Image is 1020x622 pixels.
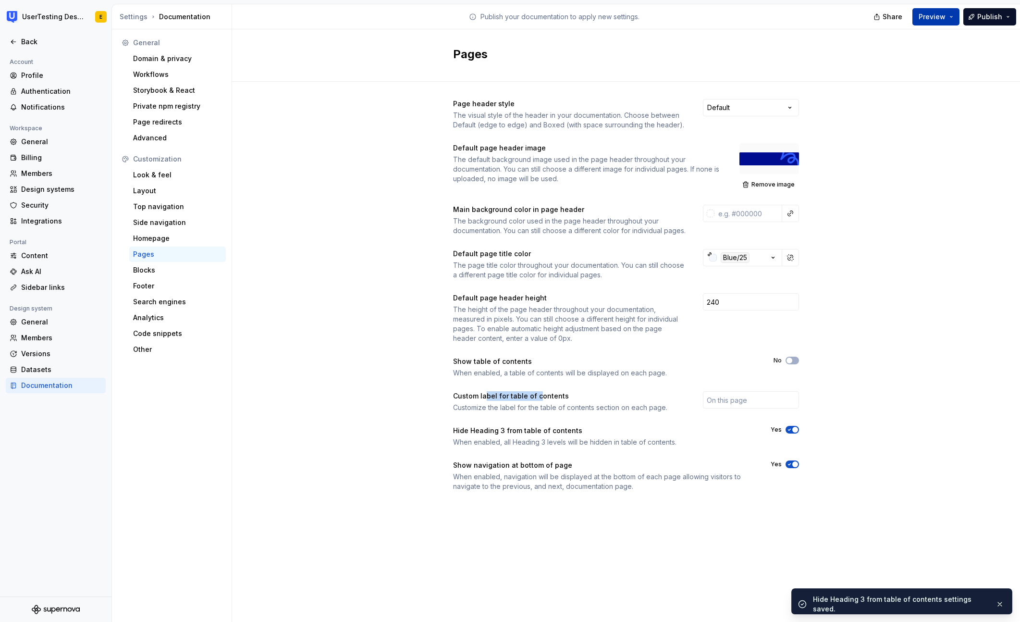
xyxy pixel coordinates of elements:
[133,101,222,111] div: Private npm registry
[6,34,106,50] a: Back
[453,460,753,470] div: Show navigation at bottom of page
[6,213,106,229] a: Integrations
[129,83,226,98] a: Storybook & React
[21,381,102,390] div: Documentation
[129,310,226,325] a: Analytics
[883,12,902,22] span: Share
[129,183,226,199] a: Layout
[133,329,222,338] div: Code snippets
[453,357,756,366] div: Show table of contents
[133,170,222,180] div: Look & feel
[21,216,102,226] div: Integrations
[714,205,782,222] input: e.g. #000000
[453,305,686,343] div: The height of the page header throughout your documentation, measured in pixels. You can still ch...
[453,261,686,280] div: The page title color throughout your documentation. You can still choose a different page title c...
[813,595,988,614] div: Hide Heading 3 from table of contents settings saved.
[6,264,106,279] a: Ask AI
[133,186,222,196] div: Layout
[129,294,226,310] a: Search engines
[6,100,106,115] a: Notifications
[129,262,226,278] a: Blocks
[453,391,686,401] div: Custom label for table of contents
[133,70,222,79] div: Workflows
[21,102,102,112] div: Notifications
[129,231,226,246] a: Homepage
[6,123,46,134] div: Workspace
[2,6,110,27] button: UserTesting Design SystemE
[21,267,102,276] div: Ask AI
[99,13,102,21] div: E
[6,56,37,68] div: Account
[6,248,106,263] a: Content
[453,437,753,447] div: When enabled, all Heading 3 levels will be hidden in table of contents.
[21,87,102,96] div: Authentication
[774,357,782,364] label: No
[21,185,102,194] div: Design systems
[6,346,106,361] a: Versions
[6,378,106,393] a: Documentation
[977,12,1002,22] span: Publish
[129,247,226,262] a: Pages
[129,342,226,357] a: Other
[21,317,102,327] div: General
[6,330,106,346] a: Members
[751,181,795,188] span: Remove image
[721,252,750,263] div: Blue/25
[21,251,102,261] div: Content
[6,182,106,197] a: Design systems
[129,199,226,214] a: Top navigation
[133,249,222,259] div: Pages
[703,391,799,409] input: On this page
[869,8,909,25] button: Share
[21,365,102,374] div: Datasets
[453,472,753,491] div: When enabled, navigation will be displayed at the bottom of each page allowing visitors to naviga...
[22,12,84,22] div: UserTesting Design System
[453,99,686,109] div: Page header style
[133,154,222,164] div: Customization
[771,426,782,434] label: Yes
[129,130,226,146] a: Advanced
[453,293,686,303] div: Default page header height
[21,169,102,178] div: Members
[453,368,756,378] div: When enabled, a table of contents will be displayed on each page.
[963,8,1016,25] button: Publish
[129,215,226,230] a: Side navigation
[21,153,102,162] div: Billing
[129,99,226,114] a: Private npm registry
[133,265,222,275] div: Blocks
[6,150,106,165] a: Billing
[129,67,226,82] a: Workflows
[21,137,102,147] div: General
[6,198,106,213] a: Security
[129,278,226,294] a: Footer
[133,313,222,323] div: Analytics
[129,51,226,66] a: Domain & privacy
[6,84,106,99] a: Authentication
[703,249,782,266] button: Blue/25
[6,362,106,377] a: Datasets
[133,202,222,211] div: Top navigation
[453,216,686,236] div: The background color used in the page header throughout your documentation. You can still choose ...
[21,37,102,47] div: Back
[129,114,226,130] a: Page redirects
[133,281,222,291] div: Footer
[21,71,102,80] div: Profile
[133,133,222,143] div: Advanced
[912,8,959,25] button: Preview
[453,205,686,214] div: Main background color in page header
[120,12,147,22] button: Settings
[453,47,787,62] h2: Pages
[21,349,102,359] div: Versions
[480,12,639,22] p: Publish your documentation to apply new settings.
[771,460,782,468] label: Yes
[6,134,106,149] a: General
[133,345,222,354] div: Other
[32,605,80,614] svg: Supernova Logo
[133,38,222,48] div: General
[133,54,222,63] div: Domain & privacy
[7,11,18,23] img: 41adf70f-fc1c-4662-8e2d-d2ab9c673b1b.png
[133,218,222,227] div: Side navigation
[129,167,226,183] a: Look & feel
[6,236,30,248] div: Portal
